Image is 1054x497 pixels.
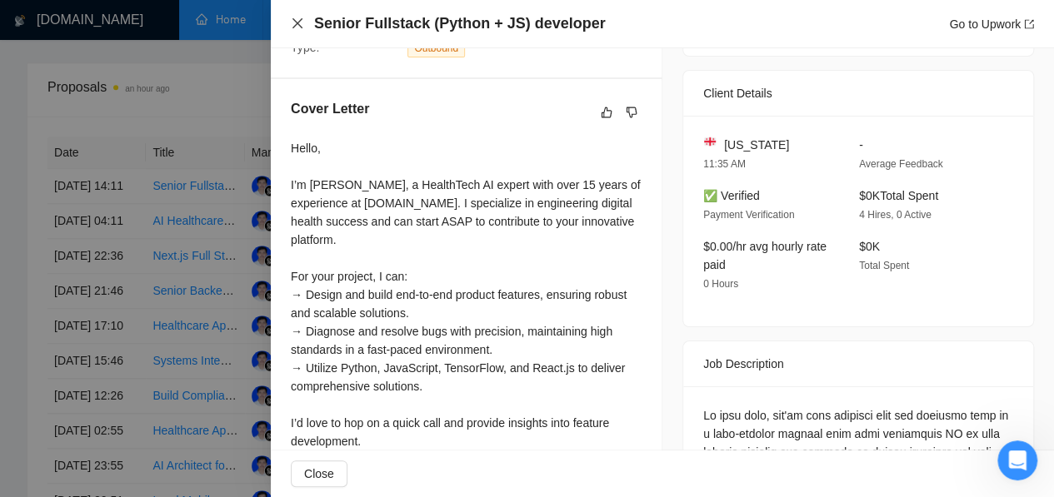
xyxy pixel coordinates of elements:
[1024,19,1034,29] span: export
[314,13,606,34] h4: Senior Fullstack (Python + JS) developer
[703,189,760,202] span: ✅ Verified
[597,102,617,122] button: like
[703,71,1013,116] div: Client Details
[703,341,1013,386] div: Job Description
[304,465,334,483] span: Close
[291,41,319,54] span: Type:
[949,17,1034,31] a: Go to Upworkexport
[859,138,863,152] span: -
[859,260,909,271] span: Total Spent
[291,17,304,31] button: Close
[724,136,789,154] span: [US_STATE]
[626,106,637,119] span: dislike
[601,106,612,119] span: like
[291,17,304,30] span: close
[997,440,1037,480] iframe: Intercom live chat
[703,278,738,290] span: 0 Hours
[704,136,716,147] img: 🇬🇪
[859,209,932,221] span: 4 Hires, 0 Active
[703,158,746,170] span: 11:35 AM
[703,209,794,221] span: Payment Verification
[622,102,642,122] button: dislike
[859,158,943,170] span: Average Feedback
[859,240,880,253] span: $0K
[291,99,369,119] h5: Cover Letter
[703,240,827,271] span: $0.00/hr avg hourly rate paid
[407,39,465,57] span: Outbound
[291,460,347,487] button: Close
[859,189,938,202] span: $0K Total Spent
